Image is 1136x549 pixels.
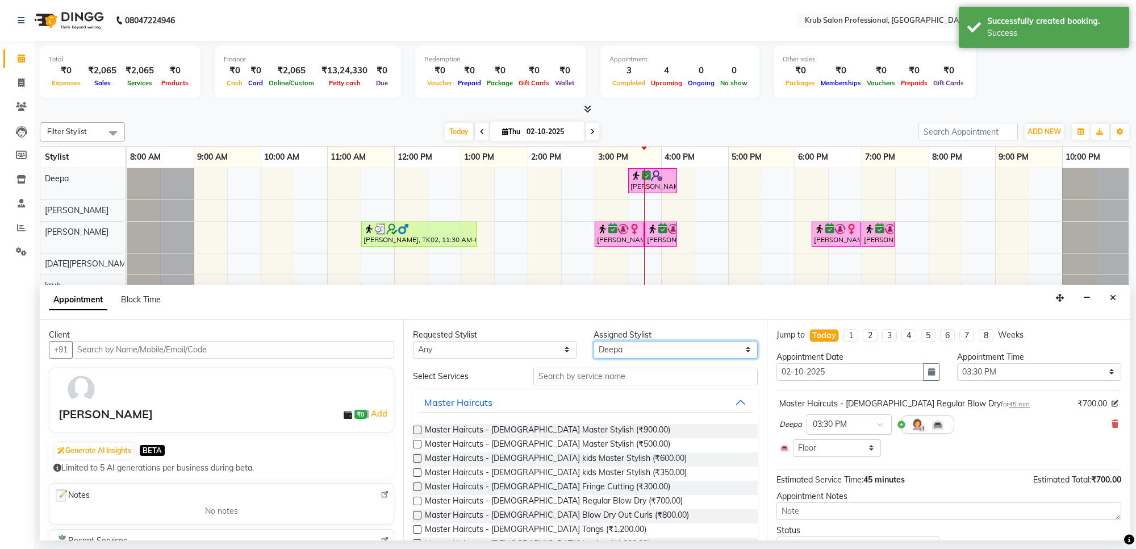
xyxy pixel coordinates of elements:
div: ₹0 [516,64,552,77]
li: 6 [940,329,955,342]
span: Master Haircuts - [DEMOGRAPHIC_DATA] kids Master Stylish (₹600.00) [425,452,687,467]
span: ₹700.00 [1077,398,1107,410]
li: 4 [901,329,916,342]
span: Wallet [552,79,577,87]
div: [PERSON_NAME], TK06, 03:30 PM-04:15 PM, Master Haircuts - [DEMOGRAPHIC_DATA] Regular Blow Dry [629,170,676,192]
div: [PERSON_NAME] [59,406,153,423]
div: 0 [685,64,717,77]
div: Weeks [998,329,1024,341]
span: BETA [140,445,165,456]
span: No notes [205,505,238,517]
a: 3:00 PM [595,149,631,165]
div: [PERSON_NAME], TK05, 06:15 PM-07:00 PM, Master Haircuts - [DEMOGRAPHIC_DATA] Master Stylish [813,223,860,245]
div: ₹0 [898,64,930,77]
span: Master Haircuts - [DEMOGRAPHIC_DATA] Master Stylish (₹500.00) [425,438,670,452]
span: Master Haircuts - [DEMOGRAPHIC_DATA] Blow Dry Out Curls (₹800.00) [425,509,689,523]
span: Notes [54,488,90,503]
div: ₹0 [484,64,516,77]
a: 9:00 AM [194,149,231,165]
span: Master Haircuts - [DEMOGRAPHIC_DATA] Regular Blow Dry (₹700.00) [425,495,683,509]
span: Master Haircuts - [DEMOGRAPHIC_DATA] Master Stylish (₹900.00) [425,424,670,438]
div: Client [49,329,394,341]
span: krub [45,280,61,290]
span: ₹700.00 [1091,475,1121,485]
div: ₹0 [224,64,245,77]
li: 2 [863,329,878,342]
span: No show [717,79,750,87]
a: 1:00 PM [461,149,497,165]
div: ₹0 [455,64,484,77]
span: Recent Services [54,534,127,548]
span: Gift Cards [516,79,552,87]
div: ₹0 [158,64,191,77]
span: Memberships [818,79,864,87]
div: Assigned Stylist [594,329,757,341]
li: 1 [843,329,858,342]
div: ₹2,065 [121,64,158,77]
button: ADD NEW [1025,124,1064,140]
span: Packages [783,79,818,87]
span: Online/Custom [266,79,317,87]
div: ₹0 [372,64,392,77]
span: Deepa [779,419,802,430]
div: 4 [648,64,685,77]
div: Appointment Notes [776,490,1121,502]
input: Search Appointment [918,123,1018,140]
button: Close [1105,289,1121,307]
div: Requested Stylist [413,329,577,341]
img: Hairdresser.png [911,418,924,431]
span: Vouchers [864,79,898,87]
span: Expenses [49,79,83,87]
li: 3 [882,329,897,342]
div: ₹0 [930,64,967,77]
span: ADD NEW [1028,127,1061,136]
span: Package [484,79,516,87]
img: avatar [65,373,98,406]
a: 2:00 PM [528,149,564,165]
div: ₹0 [49,64,83,77]
li: 5 [921,329,935,342]
input: yyyy-mm-dd [776,363,924,381]
div: ₹0 [864,64,898,77]
div: Master Haircuts [424,396,492,409]
a: Add [369,407,389,421]
div: ₹2,065 [266,64,317,77]
span: 45 minutes [863,475,905,485]
div: [PERSON_NAME], TK03, 03:45 PM-04:15 PM, Experts Haircuts - [DEMOGRAPHIC_DATA] [PERSON_NAME] Styling [646,223,676,245]
div: Jump to [776,329,805,341]
button: Master Haircuts [417,392,753,413]
span: ₹0 [354,410,366,419]
span: [PERSON_NAME] [45,227,108,237]
span: Products [158,79,191,87]
span: Master Haircuts - [DEMOGRAPHIC_DATA] Fringe Cutting (₹300.00) [425,481,670,495]
div: Total [49,55,191,64]
div: ₹0 [818,64,864,77]
img: Interior.png [931,418,945,431]
div: Successfully created booking. [987,15,1121,27]
input: Search by service name [533,368,758,385]
div: Finance [224,55,392,64]
div: ₹13,24,330 [317,64,372,77]
div: Appointment Date [776,351,940,363]
span: Estimated Total: [1033,475,1091,485]
button: +91 [49,341,73,359]
a: 5:00 PM [729,149,765,165]
a: 9:00 PM [996,149,1031,165]
i: Edit price [1112,400,1118,407]
span: [PERSON_NAME] [45,205,108,215]
button: Generate AI Insights [55,443,134,459]
div: Master Haircuts - [DEMOGRAPHIC_DATA] Regular Blow Dry [779,398,1030,410]
div: ₹0 [783,64,818,77]
span: Sales [91,79,114,87]
div: [PERSON_NAME], TK05, 07:00 PM-07:30 PM, Experts Haircuts - [DEMOGRAPHIC_DATA] [PERSON_NAME] Styling [863,223,893,245]
div: 3 [609,64,648,77]
span: Card [245,79,266,87]
div: 0 [717,64,750,77]
div: Success [987,27,1121,39]
span: Completed [609,79,648,87]
span: Cash [224,79,245,87]
span: Estimated Service Time: [776,475,863,485]
span: Appointment [49,290,107,310]
span: Prepaid [455,79,484,87]
b: 08047224946 [125,5,175,36]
